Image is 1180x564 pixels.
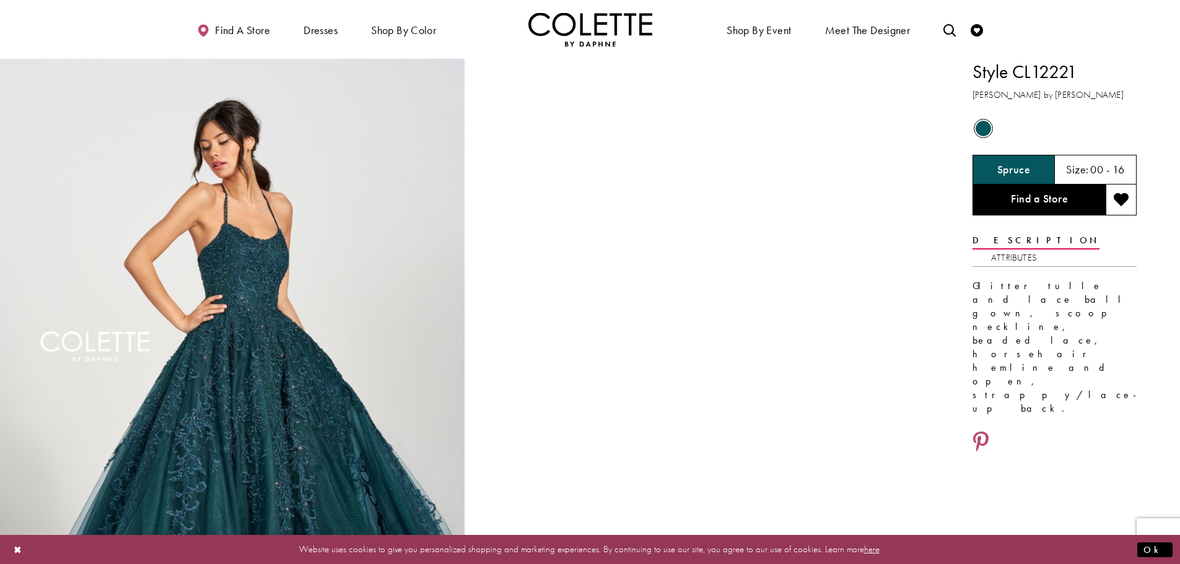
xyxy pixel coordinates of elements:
a: Meet the designer [822,12,914,46]
h1: Style CL12221 [972,59,1137,85]
button: Close Dialog [7,539,28,560]
h5: 00 - 16 [1090,163,1124,176]
a: Check Wishlist [968,12,986,46]
h5: Chosen color [997,163,1030,176]
img: Colette by Daphne [528,12,652,46]
span: Shop by color [368,12,439,46]
a: Find a store [194,12,273,46]
a: Visit Home Page [528,12,652,46]
a: Description [972,232,1099,249]
video: Style CL12221 Colette by Daphne #1 autoplay loop mute video [471,59,935,291]
span: Meet the designer [825,24,911,37]
div: Product color controls state depends on size chosen [972,117,1137,141]
div: Spruce [972,118,994,139]
span: Shop By Event [723,12,794,46]
span: Dresses [304,24,338,37]
button: Add to wishlist [1106,184,1137,215]
h3: [PERSON_NAME] by [PERSON_NAME] [972,88,1137,102]
span: Size: [1066,162,1088,176]
div: Glitter tulle and lace ball gown, scoop neckline, beaded lace, horsehair hemline and open, strapp... [972,279,1137,415]
a: here [864,543,880,555]
span: Shop by color [371,24,436,37]
span: Dresses [300,12,341,46]
span: Find a store [215,24,270,37]
a: Toggle search [940,12,959,46]
a: Attributes [991,249,1037,267]
button: Submit Dialog [1137,542,1173,557]
a: Find a Store [972,184,1106,215]
span: Shop By Event [727,24,791,37]
a: Share using Pinterest - Opens in new tab [972,431,989,454]
p: Website uses cookies to give you personalized shopping and marketing experiences. By continuing t... [89,541,1091,558]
